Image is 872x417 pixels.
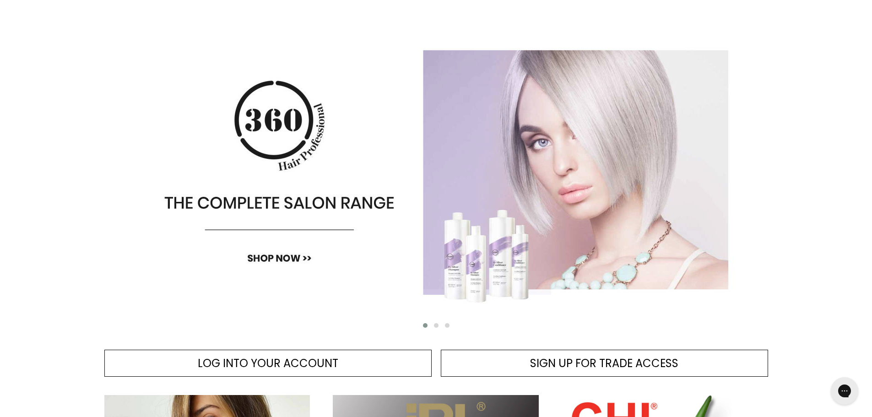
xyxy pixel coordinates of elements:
[826,374,863,408] iframe: Gorgias live chat messenger
[198,356,338,371] span: LOG INTO YOUR ACCOUNT
[530,356,678,371] span: SIGN UP FOR TRADE ACCESS
[104,350,432,377] a: LOG INTO YOUR ACCOUNT
[441,350,768,377] a: SIGN UP FOR TRADE ACCESS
